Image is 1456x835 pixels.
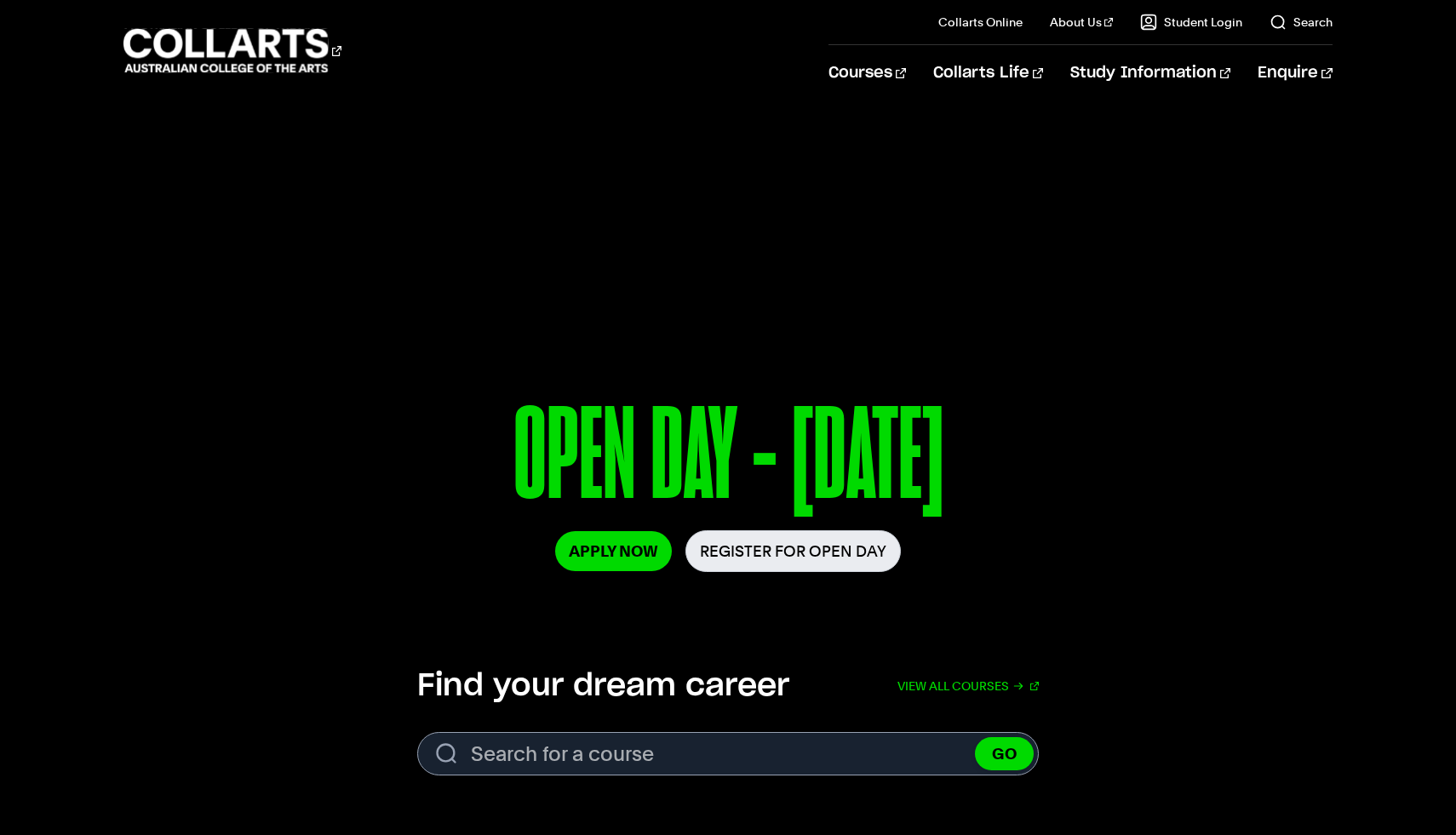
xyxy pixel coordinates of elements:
[1258,45,1332,101] a: Enquire
[1050,14,1113,31] a: About Us
[417,667,789,705] h2: Find your dream career
[897,667,1039,705] a: View all courses
[417,732,1039,775] form: Search
[933,45,1043,101] a: Collarts Life
[685,530,901,572] a: Register for Open Day
[1140,14,1242,31] a: Student Login
[1270,14,1333,31] a: Search
[123,26,341,75] div: Go to homepage
[828,45,906,101] a: Courses
[938,14,1023,31] a: Collarts Online
[1070,45,1230,101] a: Study Information
[555,531,672,571] a: Apply Now
[975,737,1034,770] button: GO
[238,390,1217,530] p: OPEN DAY - [DATE]
[417,732,1039,775] input: Search for a course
